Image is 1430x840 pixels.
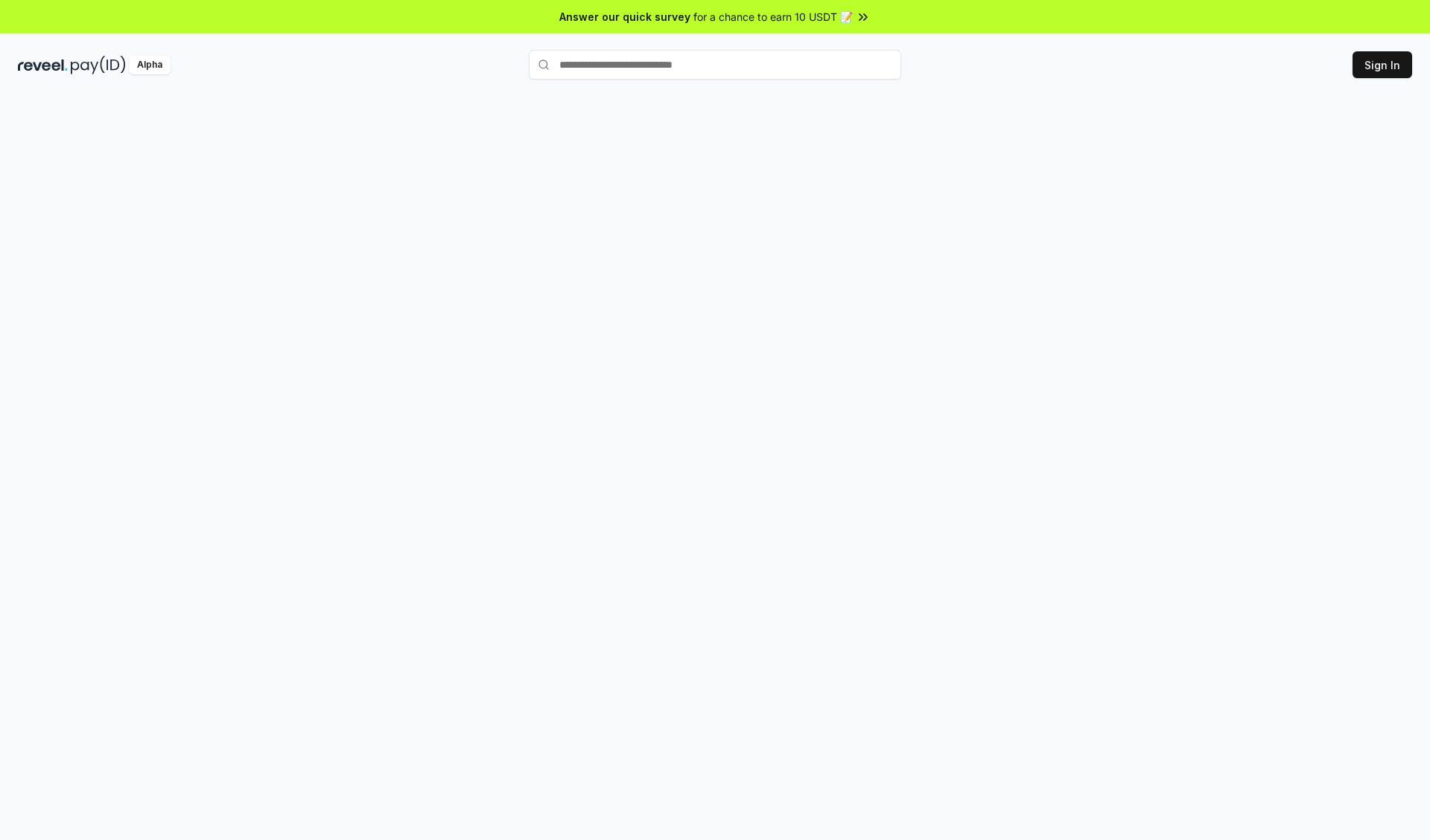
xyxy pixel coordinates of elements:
img: pay_id [71,56,126,74]
span: Answer our quick survey [559,9,690,25]
span: for a chance to earn 10 USDT 📝 [693,9,853,25]
img: reveel_dark [18,56,68,74]
div: Alpha [129,56,171,74]
button: Sign In [1353,51,1412,78]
